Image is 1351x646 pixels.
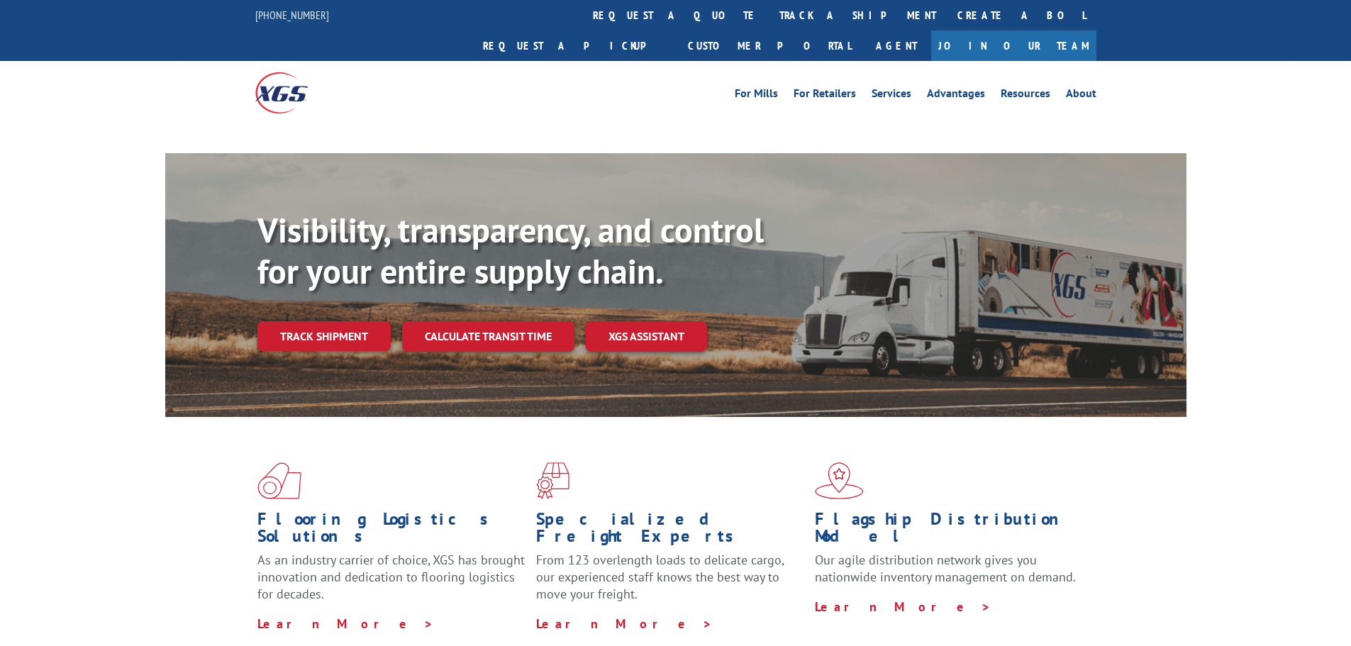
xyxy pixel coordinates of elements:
[257,552,525,602] span: As an industry carrier of choice, XGS has brought innovation and dedication to flooring logistics...
[257,321,391,351] a: Track shipment
[536,552,804,615] p: From 123 overlength loads to delicate cargo, our experienced staff knows the best way to move you...
[1001,88,1050,104] a: Resources
[536,462,569,499] img: xgs-icon-focused-on-flooring-red
[1066,88,1096,104] a: About
[257,616,434,632] a: Learn More >
[677,30,862,61] a: Customer Portal
[815,462,864,499] img: xgs-icon-flagship-distribution-model-red
[735,88,778,104] a: For Mills
[255,8,329,22] a: [PHONE_NUMBER]
[862,30,931,61] a: Agent
[815,552,1076,585] span: Our agile distribution network gives you nationwide inventory management on demand.
[257,511,526,552] h1: Flooring Logistics Solutions
[927,88,985,104] a: Advantages
[402,321,574,352] a: Calculate transit time
[794,88,856,104] a: For Retailers
[257,462,301,499] img: xgs-icon-total-supply-chain-intelligence-red
[257,208,764,293] b: Visibility, transparency, and control for your entire supply chain.
[536,511,804,552] h1: Specialized Freight Experts
[931,30,1096,61] a: Join Our Team
[815,598,991,615] a: Learn More >
[872,88,911,104] a: Services
[586,321,707,352] a: XGS ASSISTANT
[536,616,713,632] a: Learn More >
[815,511,1083,552] h1: Flagship Distribution Model
[472,30,677,61] a: Request a pickup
